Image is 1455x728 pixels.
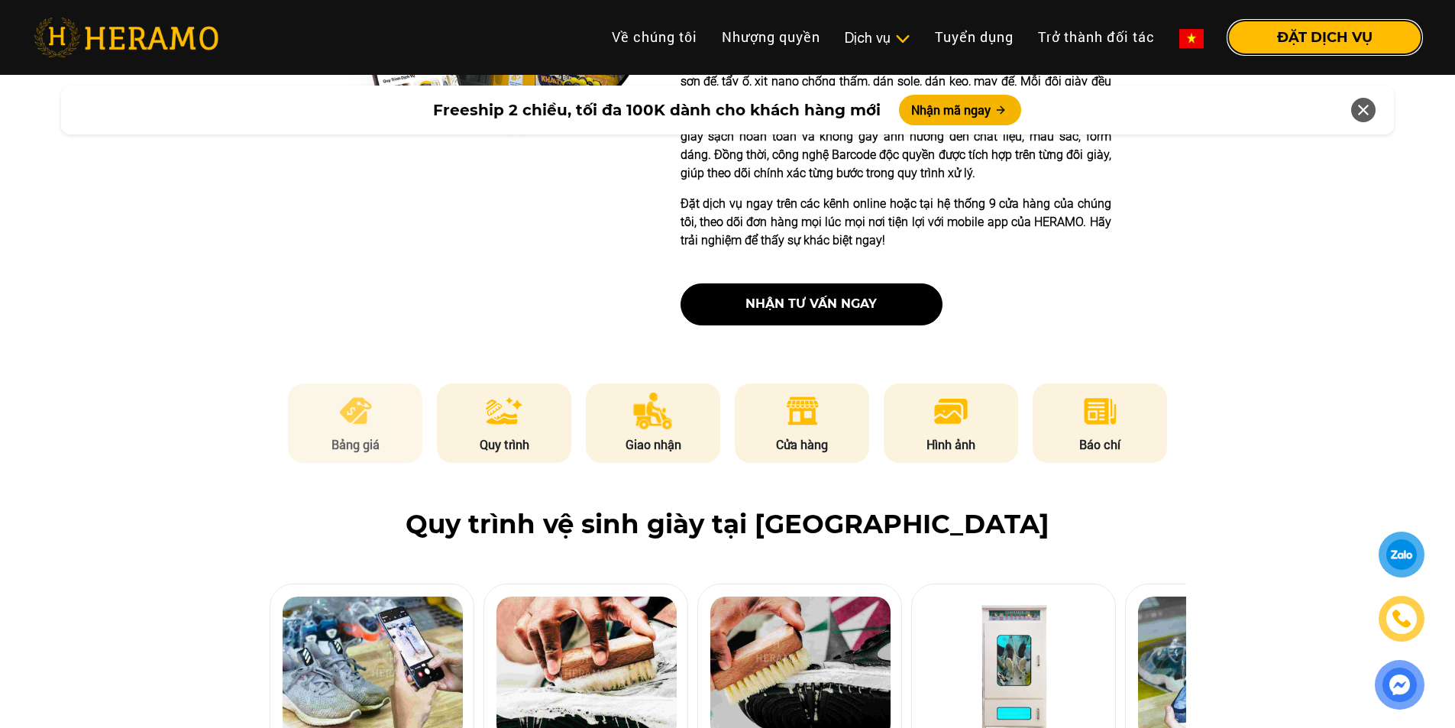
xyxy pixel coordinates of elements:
[1393,610,1411,627] img: phone-icon
[681,283,943,325] button: nhận tư vấn ngay
[433,99,881,121] span: Freeship 2 chiều, tối đa 100K dành cho khách hàng mới
[894,31,910,47] img: subToggleIcon
[34,509,1421,540] h2: Quy trình vệ sinh giày tại [GEOGRAPHIC_DATA]
[735,435,869,454] p: Cửa hàng
[486,393,522,429] img: process.png
[884,435,1018,454] p: Hình ảnh
[600,21,710,53] a: Về chúng tôi
[1228,21,1421,54] button: ĐẶT DỊCH VỤ
[337,393,374,429] img: pricing.png
[1179,29,1204,48] img: vn-flag.png
[923,21,1026,53] a: Tuyển dụng
[288,435,422,454] p: Bảng giá
[710,21,833,53] a: Nhượng quyền
[1082,393,1119,429] img: news.png
[933,393,969,429] img: image.png
[681,195,1111,250] p: Đặt dịch vụ ngay trên các kênh online hoặc tại hệ thống 9 cửa hàng của chúng tôi, theo dõi đơn hà...
[34,18,218,57] img: heramo-logo.png
[586,435,720,454] p: Giao nhận
[1033,435,1167,454] p: Báo chí
[784,393,821,429] img: store.png
[1381,598,1422,639] a: phone-icon
[899,95,1021,125] button: Nhận mã ngay
[1026,21,1167,53] a: Trở thành đối tác
[845,28,910,48] div: Dịch vụ
[437,435,571,454] p: Quy trình
[1216,31,1421,44] a: ĐẶT DỊCH VỤ
[633,393,673,429] img: delivery.png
